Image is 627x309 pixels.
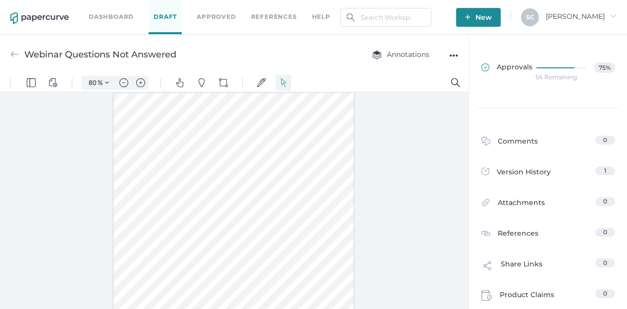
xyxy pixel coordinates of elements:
img: reference-icon.cd0ee6a9.svg [481,229,490,238]
a: Product Claims0 [481,289,615,304]
span: New [465,8,492,27]
img: default-pan.svg [175,4,184,13]
a: Version History1 [481,166,615,180]
img: attachments-icon.0dd0e375.svg [481,198,490,209]
button: Panel [23,1,39,17]
input: Search Workspace [340,8,431,27]
a: Attachments0 [481,197,615,212]
span: Annotations [372,50,429,59]
a: Comments0 [481,136,615,151]
a: Approvals75% [475,52,621,91]
button: Search [448,1,464,17]
span: Approvals [481,62,532,73]
button: Zoom in [133,2,149,16]
div: Comments [481,136,538,151]
span: 0 [603,136,607,144]
div: Version History [481,166,551,180]
div: Product Claims [481,289,554,304]
span: 1 [604,167,606,174]
a: Approved [197,11,236,22]
a: References0 [481,228,615,241]
button: Select [275,1,291,17]
img: chevron.svg [105,7,109,11]
button: Zoom Controls [99,2,115,16]
img: annotation-layers.cc6d0e6b.svg [372,50,382,59]
img: default-sign.svg [257,4,266,13]
div: ●●● [449,49,458,62]
img: comment-icon.4fbda5a2.svg [481,137,490,148]
button: New [456,8,501,27]
img: back-arrow-grey.72011ae3.svg [10,50,19,59]
div: Share Links [481,258,542,277]
button: Pins [194,1,209,17]
button: Zoom out [116,2,132,16]
img: default-viewcontrols.svg [49,4,57,13]
button: Shapes [215,1,231,17]
img: default-select.svg [279,4,288,13]
button: Annotations [362,45,439,64]
img: approved-green.0ec1cafe.svg [481,63,489,71]
input: Set zoom [84,4,98,13]
span: S C [526,13,534,21]
button: Signatures [254,1,269,17]
img: plus-white.e19ec114.svg [465,14,470,20]
span: [PERSON_NAME] [546,12,617,21]
img: default-leftsidepanel.svg [27,4,36,13]
img: shapes-icon.svg [219,4,228,13]
button: View Controls [45,1,61,17]
img: share-link-icon.af96a55c.svg [481,259,493,274]
div: help [312,11,330,22]
button: Pan [172,1,188,17]
a: Dashboard [89,11,134,22]
span: 75% [594,62,615,73]
div: References [481,228,538,241]
img: default-magnifying-glass.svg [451,4,460,13]
img: default-plus.svg [136,4,145,13]
img: versions-icon.ee5af6b0.svg [481,167,489,177]
div: Webinar Questions Not Answered [24,45,176,64]
i: arrow_right [610,12,617,19]
a: References [251,11,297,22]
span: 0 [603,198,607,205]
a: Share Links0 [481,258,615,277]
span: 0 [603,228,607,236]
span: % [98,5,103,13]
img: papercurve-logo-colour.7244d18c.svg [10,12,69,24]
span: 0 [603,290,607,297]
img: default-minus.svg [119,4,128,13]
img: claims-icon.71597b81.svg [481,290,492,301]
img: search.bf03fe8b.svg [347,13,355,21]
span: 0 [603,259,607,266]
div: Attachments [481,197,545,212]
img: default-pin.svg [197,4,206,13]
